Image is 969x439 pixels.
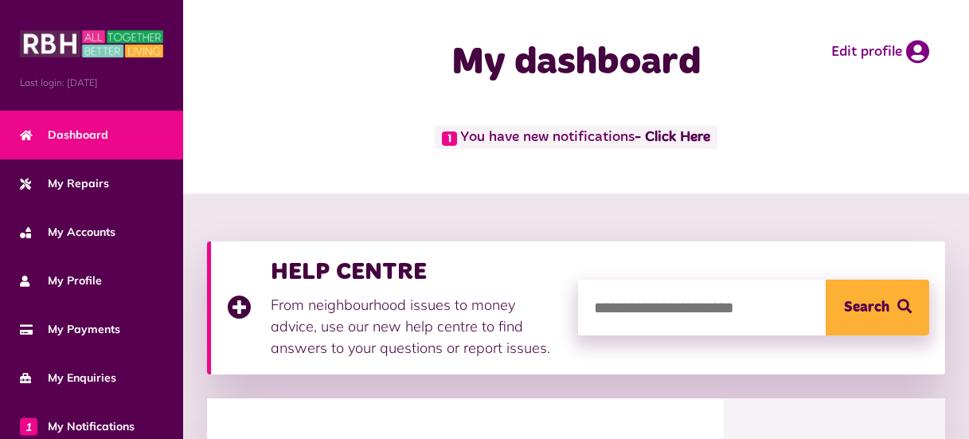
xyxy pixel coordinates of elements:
[20,370,116,386] span: My Enquiries
[442,131,457,146] span: 1
[435,126,717,149] span: You have new notifications
[20,28,163,60] img: MyRBH
[844,280,889,335] span: Search
[826,280,929,335] button: Search
[20,127,108,143] span: Dashboard
[20,76,163,90] span: Last login: [DATE]
[271,257,562,286] h3: HELP CENTRE
[20,321,120,338] span: My Payments
[20,272,102,289] span: My Profile
[271,294,562,359] p: From neighbourhood issues to money advice, use our new help centre to find answers to your questi...
[831,40,929,64] a: Edit profile
[20,175,109,192] span: My Repairs
[396,40,757,86] h1: My dashboard
[635,131,710,145] a: - Click Here
[20,417,37,435] span: 1
[20,224,115,241] span: My Accounts
[20,418,135,435] span: My Notifications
